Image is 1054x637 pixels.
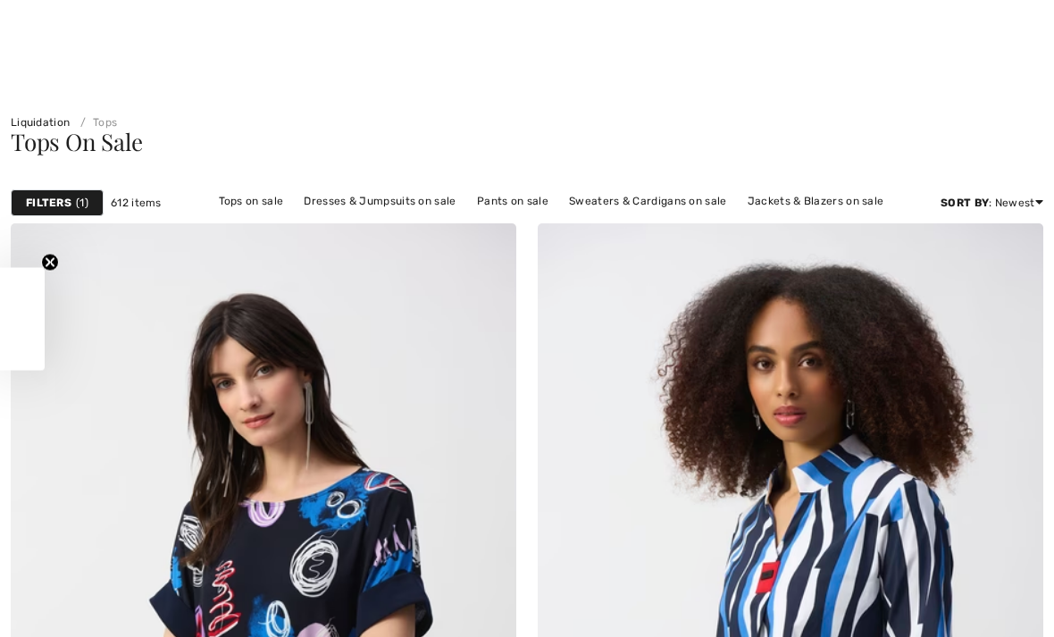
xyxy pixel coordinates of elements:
[540,213,655,236] a: Outerwear on sale
[73,116,118,129] a: Tops
[76,195,88,211] span: 1
[210,189,293,213] a: Tops on sale
[26,195,71,211] strong: Filters
[41,253,59,271] button: Close teaser
[111,195,162,211] span: 612 items
[941,195,1043,211] div: : Newest
[295,189,464,213] a: Dresses & Jumpsuits on sale
[739,189,893,213] a: Jackets & Blazers on sale
[560,189,735,213] a: Sweaters & Cardigans on sale
[941,197,989,209] strong: Sort By
[11,126,142,157] span: Tops On Sale
[11,116,70,129] a: Liquidation
[468,189,557,213] a: Pants on sale
[448,213,536,236] a: Skirts on sale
